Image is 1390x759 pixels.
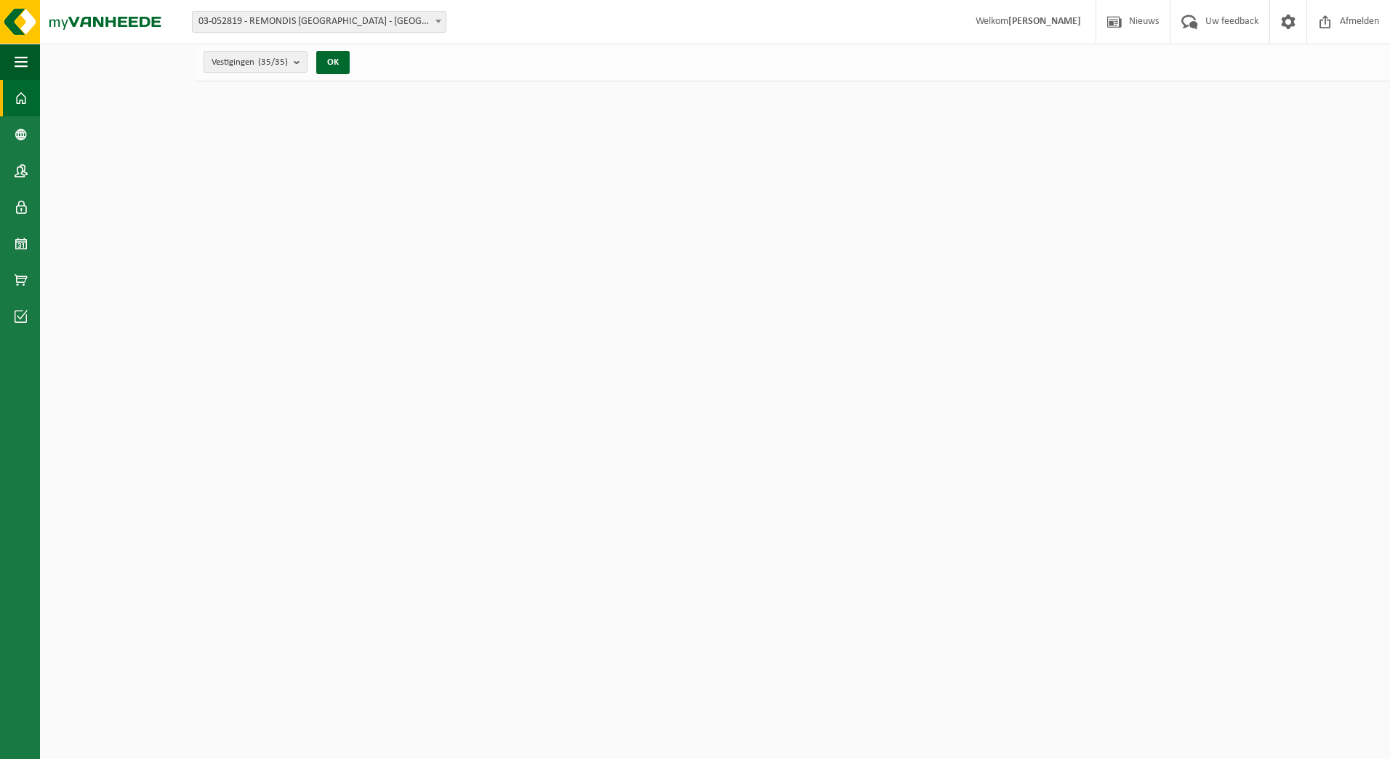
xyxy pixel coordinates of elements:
span: 03-052819 - REMONDIS WEST-VLAANDEREN - OOSTENDE [192,11,446,33]
button: Vestigingen(35/35) [204,51,308,73]
span: 03-052819 - REMONDIS WEST-VLAANDEREN - OOSTENDE [193,12,446,32]
strong: [PERSON_NAME] [1008,16,1081,27]
span: Vestigingen [212,52,288,73]
button: OK [316,51,350,74]
count: (35/35) [258,57,288,67]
